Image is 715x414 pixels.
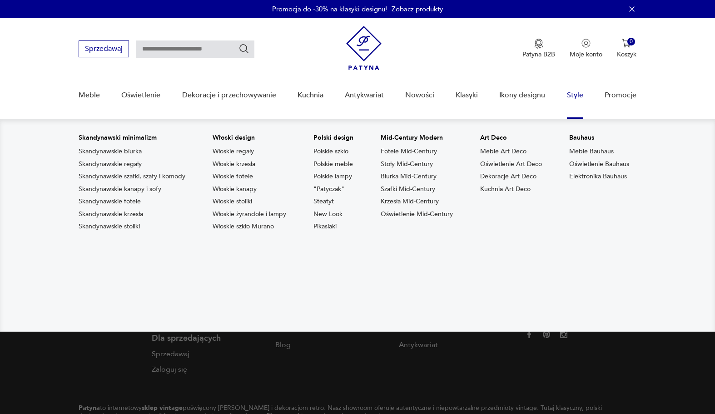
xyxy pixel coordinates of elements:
[569,147,614,156] a: Meble Bauhaus
[79,147,142,156] a: Skandynawskie biurka
[272,5,387,14] p: Promocja do -30% na klasyki designu!
[381,210,453,219] a: Oświetlenie Mid-Century
[182,78,276,113] a: Dekoracje i przechowywanie
[617,50,636,59] p: Koszyk
[569,133,629,142] p: Bauhaus
[381,185,435,194] a: Szafki Mid-Century
[79,197,141,206] a: Skandynawskie fotele
[522,39,555,59] button: Patyna B2B
[213,222,274,231] a: Włoskie szkło Murano
[480,160,542,169] a: Oświetlenie Art Deco
[381,133,453,142] p: Mid-Century Modern
[569,172,627,181] a: Elektronika Bauhaus
[381,160,433,169] a: Stoły Mid-Century
[79,185,161,194] a: Skandynawskie kanapy i sofy
[499,78,545,113] a: Ikony designu
[581,39,591,48] img: Ikonka użytkownika
[79,210,143,219] a: Skandynawskie krzesła
[213,185,257,194] a: Włoskie kanapy
[569,160,629,169] a: Oświetlenie Bauhaus
[381,197,439,206] a: Krzesła Mid-Century
[213,210,286,219] a: Włoskie żyrandole i lampy
[313,197,334,206] a: Steatyt
[238,43,249,54] button: Szukaj
[345,78,384,113] a: Antykwariat
[79,46,129,53] a: Sprzedawaj
[79,172,185,181] a: Skandynawskie szafki, szafy i komody
[313,133,353,142] p: Polski design
[622,39,631,48] img: Ikona koszyka
[313,147,348,156] a: Polskie szkło
[381,172,437,181] a: Biurka Mid-Century
[213,133,286,142] p: Włoski design
[79,133,185,142] p: Skandynawski minimalizm
[79,160,142,169] a: Skandynawskie regały
[617,39,636,59] button: 0Koszyk
[534,39,543,49] img: Ikona medalu
[392,5,443,14] a: Zobacz produkty
[79,222,140,231] a: Skandynawskie stoliki
[405,78,434,113] a: Nowości
[522,39,555,59] a: Ikona medaluPatyna B2B
[480,185,531,194] a: Kuchnia Art Deco
[480,133,542,142] p: Art Deco
[570,39,602,59] a: Ikonka użytkownikaMoje konto
[79,78,100,113] a: Meble
[456,78,478,113] a: Klasyki
[313,210,343,219] a: New Look
[480,147,526,156] a: Meble Art Deco
[213,172,253,181] a: Włoskie fotele
[313,185,344,194] a: "Patyczak"
[213,197,252,206] a: Włoskie stoliki
[570,50,602,59] p: Moje konto
[522,50,555,59] p: Patyna B2B
[627,38,635,45] div: 0
[298,78,323,113] a: Kuchnia
[381,147,437,156] a: Fotele Mid-Century
[567,78,583,113] a: Style
[213,160,255,169] a: Włoskie krzesła
[213,147,254,156] a: Włoskie regały
[570,39,602,59] button: Moje konto
[313,222,337,231] a: Pikasiaki
[79,40,129,57] button: Sprzedawaj
[313,160,353,169] a: Polskie meble
[313,172,352,181] a: Polskie lampy
[480,172,536,181] a: Dekoracje Art Deco
[605,78,636,113] a: Promocje
[121,78,160,113] a: Oświetlenie
[346,26,382,70] img: Patyna - sklep z meblami i dekoracjami vintage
